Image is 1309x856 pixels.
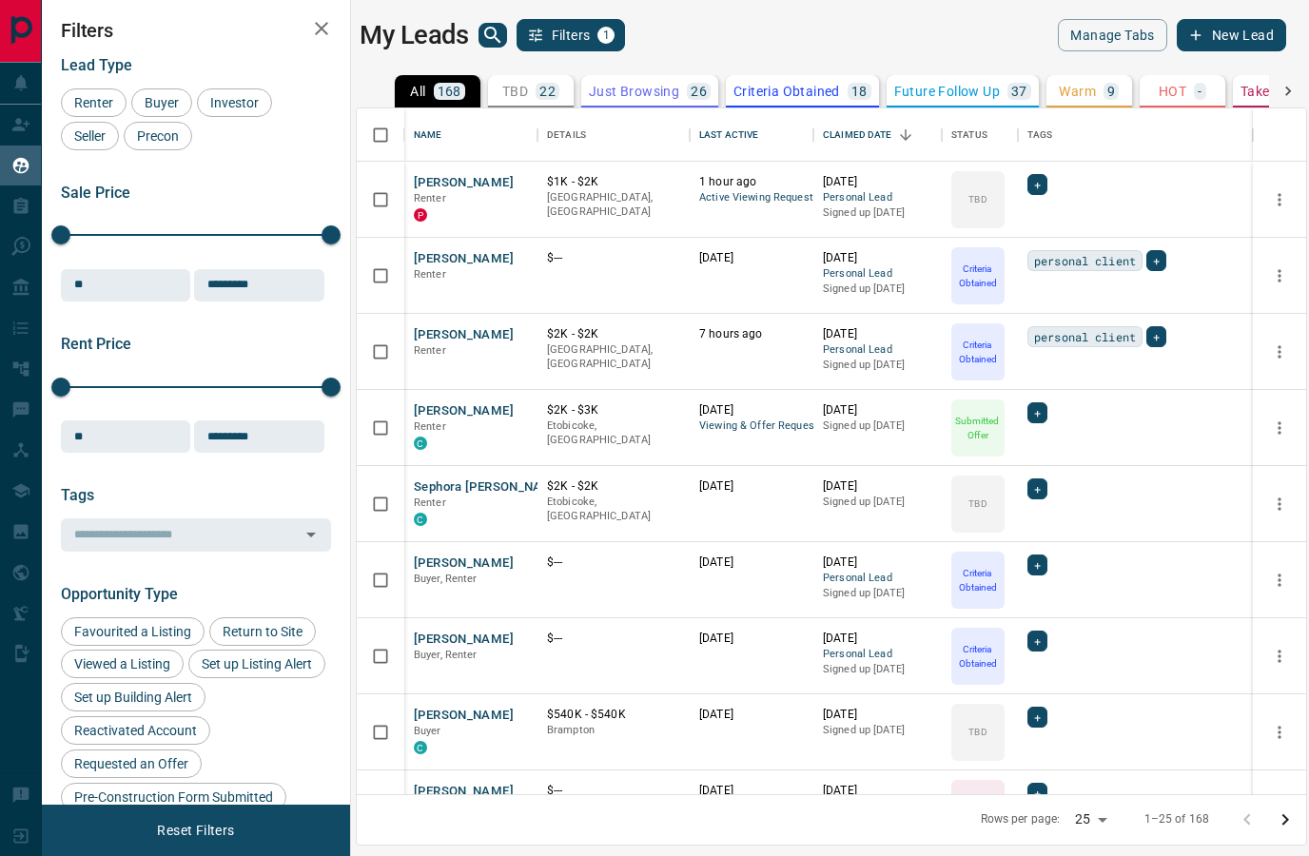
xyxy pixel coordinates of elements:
[823,783,932,799] p: [DATE]
[823,495,932,510] p: Signed up [DATE]
[414,208,427,222] div: property.ca
[131,88,192,117] div: Buyer
[414,402,514,420] button: [PERSON_NAME]
[61,88,127,117] div: Renter
[61,184,130,202] span: Sale Price
[823,707,932,723] p: [DATE]
[1034,327,1136,346] span: personal client
[953,414,1003,442] p: Submitted Offer
[823,662,932,677] p: Signed up [DATE]
[892,122,919,148] button: Sort
[823,358,932,373] p: Signed up [DATE]
[68,723,204,738] span: Reactivated Account
[823,342,932,359] span: Personal Lead
[414,554,514,573] button: [PERSON_NAME]
[894,85,1000,98] p: Future Follow Up
[953,642,1003,671] p: Criteria Obtained
[414,437,427,450] div: condos.ca
[953,338,1003,366] p: Criteria Obtained
[968,192,987,206] p: TBD
[823,478,932,495] p: [DATE]
[599,29,613,42] span: 1
[968,496,987,511] p: TBD
[188,650,325,678] div: Set up Listing Alert
[699,250,804,266] p: [DATE]
[1153,327,1160,346] span: +
[1177,19,1286,51] button: New Lead
[61,749,202,778] div: Requested an Offer
[823,586,932,601] p: Signed up [DATE]
[1034,251,1136,270] span: personal client
[1265,642,1294,671] button: more
[1265,794,1294,823] button: more
[404,108,537,162] div: Name
[1027,707,1047,728] div: +
[699,174,804,190] p: 1 hour ago
[414,513,427,526] div: condos.ca
[414,344,446,357] span: Renter
[195,656,319,671] span: Set up Listing Alert
[1027,554,1047,575] div: +
[547,250,680,266] p: $---
[690,108,813,162] div: Last Active
[414,741,427,754] div: condos.ca
[1027,478,1047,499] div: +
[145,814,246,846] button: Reset Filters
[823,205,932,221] p: Signed up [DATE]
[823,647,932,663] span: Personal Lead
[414,783,514,801] button: [PERSON_NAME]
[733,85,840,98] p: Criteria Obtained
[124,122,192,150] div: Precon
[699,108,758,162] div: Last Active
[68,656,177,671] span: Viewed a Listing
[68,624,198,639] span: Favourited a Listing
[1027,174,1047,195] div: +
[1144,811,1209,827] p: 1–25 of 168
[298,521,324,548] button: Open
[968,725,987,739] p: TBD
[547,342,680,372] p: [GEOGRAPHIC_DATA], [GEOGRAPHIC_DATA]
[699,402,804,418] p: [DATE]
[1034,479,1041,498] span: +
[1058,19,1166,51] button: Manage Tabs
[414,631,514,649] button: [PERSON_NAME]
[699,190,804,206] span: Active Viewing Request
[823,190,932,206] span: Personal Lead
[414,192,446,204] span: Renter
[1265,718,1294,747] button: more
[699,707,804,723] p: [DATE]
[61,585,178,603] span: Opportunity Type
[1146,326,1166,347] div: +
[823,174,932,190] p: [DATE]
[547,108,586,162] div: Details
[61,335,131,353] span: Rent Price
[1266,801,1304,839] button: Go to next page
[517,19,626,51] button: Filters1
[1034,708,1041,727] span: +
[699,418,804,435] span: Viewing & Offer Request
[479,23,507,48] button: search button
[61,617,205,646] div: Favourited a Listing
[1034,555,1041,574] span: +
[414,725,441,737] span: Buyer
[699,631,804,647] p: [DATE]
[1027,108,1053,162] div: Tags
[1011,85,1027,98] p: 37
[68,789,280,805] span: Pre-Construction Form Submitted
[197,88,272,117] div: Investor
[942,108,1018,162] div: Status
[1034,175,1041,194] span: +
[547,554,680,571] p: $---
[823,108,892,162] div: Claimed Date
[360,20,469,50] h1: My Leads
[61,783,286,811] div: Pre-Construction Form Submitted
[813,108,942,162] div: Claimed Date
[951,108,987,162] div: Status
[699,783,804,799] p: [DATE]
[61,19,331,42] h2: Filters
[68,690,199,705] span: Set up Building Alert
[414,496,446,509] span: Renter
[68,128,112,144] span: Seller
[1034,632,1041,651] span: +
[823,631,932,647] p: [DATE]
